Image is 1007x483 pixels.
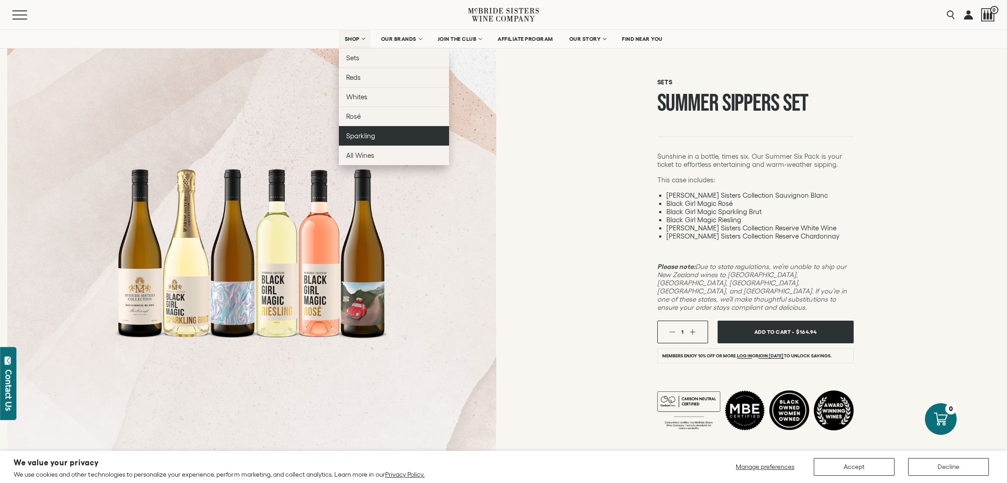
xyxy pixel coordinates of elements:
[14,459,425,467] h2: We value your privacy
[908,458,989,476] button: Decline
[666,200,854,208] li: Black Girl Magic Rosé
[681,329,684,335] span: 1
[666,232,854,240] li: [PERSON_NAME] Sisters Collection Reserve Chardonnay
[718,321,854,343] button: Add To Cart - $164.94
[666,224,854,232] li: [PERSON_NAME] Sisters Collection Reserve White Wine
[346,73,361,81] span: Reds
[814,458,895,476] button: Accept
[339,48,449,68] a: Sets
[346,112,361,120] span: Rosé
[622,36,663,42] span: FIND NEAR YOU
[563,30,612,48] a: OUR STORY
[657,92,854,115] h1: Summer Sippers Set
[945,403,957,415] div: 0
[438,36,477,42] span: JOIN THE CLUB
[754,325,794,338] span: Add To Cart -
[375,30,427,48] a: OUR BRANDS
[346,54,359,62] span: Sets
[730,458,800,476] button: Manage preferences
[657,78,854,86] h6: Sets
[339,146,449,165] a: All Wines
[12,10,45,20] button: Mobile Menu Trigger
[339,68,449,87] a: Reds
[657,263,847,311] em: Due to state regulations, we’re unable to ship our New Zealand wines to [GEOGRAPHIC_DATA], [GEOGR...
[346,93,367,101] span: Whites
[736,463,794,470] span: Manage preferences
[339,87,449,107] a: Whites
[345,36,360,42] span: SHOP
[569,36,601,42] span: OUR STORY
[4,370,13,411] div: Contact Us
[14,470,425,478] p: We use cookies and other technologies to personalize your experience, perform marketing, and coll...
[666,191,854,200] li: [PERSON_NAME] Sisters Collection Sauvignon Blanc
[657,176,854,184] p: This case includes:
[990,6,998,14] span: 0
[339,107,449,126] a: Rosé
[616,30,669,48] a: FIND NEAR YOU
[657,152,854,169] p: Sunshine in a bottle, times six. Our Summer Six Pack is your ticket to effortless entertaining an...
[666,208,854,216] li: Black Girl Magic Sparkling Brut
[385,471,425,478] a: Privacy Policy.
[657,263,695,270] strong: Please note:
[758,353,783,359] a: join [DATE]
[432,30,488,48] a: JOIN THE CLUB
[492,30,559,48] a: AFFILIATE PROGRAM
[381,36,416,42] span: OUR BRANDS
[346,132,375,140] span: Sparkling
[339,126,449,146] a: Sparkling
[796,325,817,338] span: $164.94
[498,36,553,42] span: AFFILIATE PROGRAM
[737,353,752,359] a: Log in
[666,216,854,224] li: Black Girl Magic Riesling
[339,30,371,48] a: SHOP
[657,348,854,363] li: Members enjoy 10% off or more. or to unlock savings.
[346,151,374,159] span: All Wines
